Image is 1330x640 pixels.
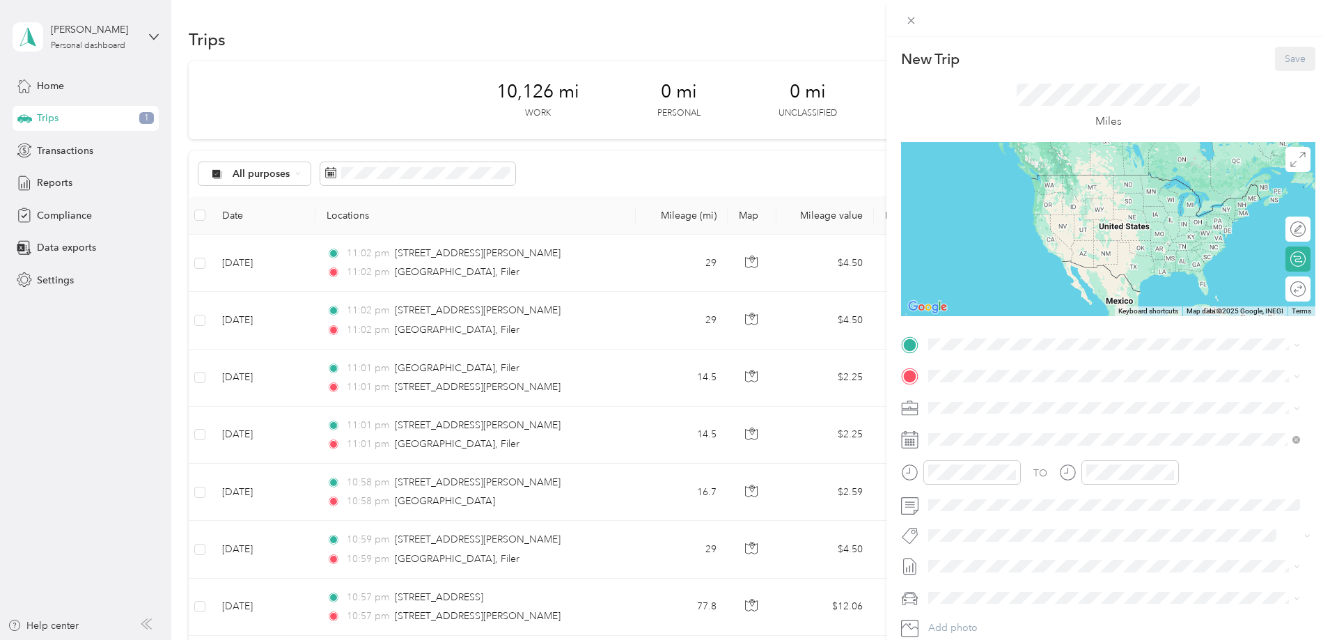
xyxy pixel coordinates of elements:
[923,618,1315,638] button: Add photo
[1033,466,1047,481] div: TO
[1187,307,1283,315] span: Map data ©2025 Google, INEGI
[901,49,960,69] p: New Trip
[1252,562,1330,640] iframe: Everlance-gr Chat Button Frame
[1118,306,1178,316] button: Keyboard shortcuts
[905,298,950,316] a: Open this area in Google Maps (opens a new window)
[905,298,950,316] img: Google
[1095,113,1122,130] p: Miles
